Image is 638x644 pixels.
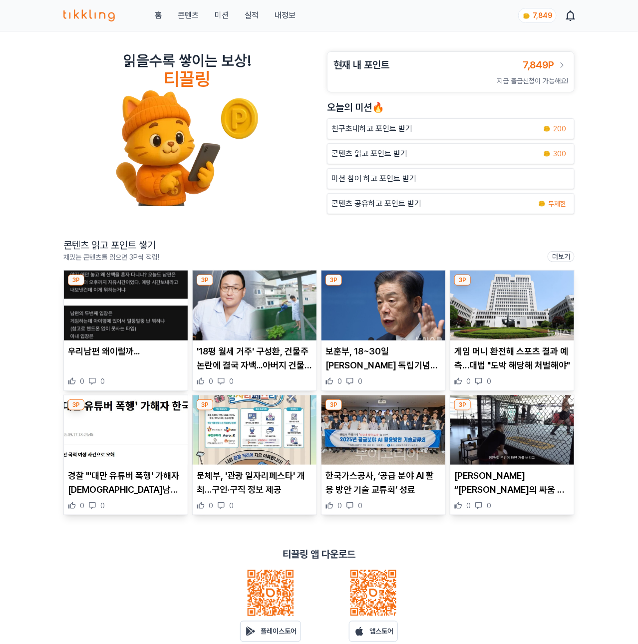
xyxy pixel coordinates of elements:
[100,376,105,386] span: 0
[247,569,295,617] img: qrcode_android
[523,59,554,71] span: 7,849P
[327,168,575,189] button: 미션 참여 하고 포인트 받기
[548,251,575,262] a: 더보기
[197,275,213,286] div: 3P
[466,376,471,386] span: 0
[240,621,301,642] a: 플레이스토어
[358,376,362,386] span: 0
[325,344,441,372] p: 보훈부, 18~30일 [PERSON_NAME] 독립기념관장 특정감사 실시
[333,58,389,72] h3: 현재 내 포인트
[523,58,568,72] a: 7,849P
[192,395,317,516] div: 3P 문체부, '관광 일자리페스타' 개최…구인·구직 정보 제공 문체부, '관광 일자리페스타' 개최…구인·구직 정보 제공 0 0
[68,469,184,497] p: 경찰 "'대만 유튜버 폭행' 가해자 [DEMOGRAPHIC_DATA]남성"…[DEMOGRAPHIC_DATA] 아녔다
[466,501,471,511] span: 0
[197,344,313,372] p: '18평 월세 거주' 구성환, 건물주 논란에 결국 자백...아버지 건물 증여받아(+[PERSON_NAME],[PERSON_NAME],[PERSON_NAME])
[80,376,84,386] span: 0
[209,501,213,511] span: 0
[197,399,213,410] div: 3P
[518,8,555,23] a: coin 7,849
[321,270,446,391] div: 3P 보훈부, 18~30일 김형석 독립기념관장 특정감사 실시 보훈부, 18~30일 [PERSON_NAME] 독립기념관장 특정감사 실시 0 0
[327,100,575,114] h2: 오늘의 미션🔥
[454,469,570,497] p: [PERSON_NAME] “[PERSON_NAME]의 싸움 스타일 일부러 교정 안했다”
[63,9,115,21] img: 티끌링
[331,173,416,185] p: 미션 참여 하고 포인트 받기
[63,252,159,262] p: 재밌는 콘텐츠를 읽으면 3P씩 적립!
[100,501,105,511] span: 0
[450,395,574,465] img: 정찬성 “황인수의 싸움 스타일 일부러 교정 안했다”
[450,271,574,340] img: 게임 머니 환전해 스포츠 결과 예측…대법 "도박 해당해 처벌해야"
[321,395,445,465] img: 한국가스공사, ‘공급 분야 AI 활용 방안 기술 교류회’ 성료
[261,627,297,637] p: 플레이스토어
[331,148,407,160] p: 콘텐츠 읽고 포인트 받기
[229,501,234,511] span: 0
[229,376,234,386] span: 0
[450,270,575,391] div: 3P 게임 머니 환전해 스포츠 결과 예측…대법 "도박 해당해 처벌해야" 게임 머니 환전해 스포츠 결과 예측…대법 "도박 해당해 처벌해야" 0 0
[68,344,184,358] p: 우리남편 왜이럴까...
[68,399,84,410] div: 3P
[538,200,546,208] img: coin
[337,376,342,386] span: 0
[63,238,159,252] h2: 콘텐츠 읽고 포인트 쌓기
[325,399,342,410] div: 3P
[327,118,575,139] button: 친구초대하고 포인트 받기 coin 200
[321,395,446,516] div: 3P 한국가스공사, ‘공급 분야 AI 활용 방안 기술 교류회’ 성료 한국가스공사, ‘공급 분야 AI 활용 방안 기술 교류회’ 성료 0 0
[325,469,441,497] p: 한국가스공사, ‘공급 분야 AI 활용 방안 기술 교류회’ 성료
[63,395,188,516] div: 3P 경찰 "'대만 유튜버 폭행' 가해자 한국남성"…중국인 아녔다 경찰 "'대만 유튜버 폭행' 가해자 [DEMOGRAPHIC_DATA]남성"…[DEMOGRAPHIC_DATA]...
[192,270,317,391] div: 3P '18평 월세 거주' 구성환, 건물주 논란에 결국 자백...아버지 건물 증여받아(+나혼산,유퀴즈,꽃분이) '18평 월세 거주' 구성환, 건물주 논란에 결국 자백...아버...
[337,501,342,511] span: 0
[487,376,491,386] span: 0
[325,275,342,286] div: 3P
[523,12,531,20] img: coin
[164,69,211,89] h4: 티끌링
[543,125,551,133] img: coin
[454,399,471,410] div: 3P
[487,501,491,511] span: 0
[369,627,393,637] p: 앱스토어
[80,501,84,511] span: 0
[193,271,317,340] img: '18평 월세 거주' 구성환, 건물주 논란에 결국 자백...아버지 건물 증여받아(+나혼산,유퀴즈,꽃분이)
[245,9,259,21] a: 실적
[327,143,575,164] a: 콘텐츠 읽고 포인트 받기 coin 300
[349,621,398,642] a: 앱스토어
[497,77,568,85] span: 지금 출금신청이 가능해요!
[63,270,188,391] div: 3P 우리남편 왜이럴까... 우리남편 왜이럴까... 0 0
[283,547,355,561] p: 티끌링 앱 다운로드
[454,275,471,286] div: 3P
[450,395,575,516] div: 3P 정찬성 “황인수의 싸움 스타일 일부러 교정 안했다” [PERSON_NAME] “[PERSON_NAME]의 싸움 스타일 일부러 교정 안했다” 0 0
[197,469,313,497] p: 문체부, '관광 일자리페스타' 개최…구인·구직 정보 제공
[454,344,570,372] p: 게임 머니 환전해 스포츠 결과 예측…대법 "도박 해당해 처벌해야"
[331,198,421,210] p: 콘텐츠 공유하고 포인트 받기
[331,123,412,135] p: 친구초대하고 포인트 받기
[115,89,259,206] img: tikkling_character
[553,149,566,159] span: 300
[533,11,552,19] span: 7,849
[349,569,397,617] img: qrcode_ios
[321,271,445,340] img: 보훈부, 18~30일 김형석 독립기념관장 특정감사 실시
[275,9,296,21] a: 내정보
[209,376,213,386] span: 0
[64,395,188,465] img: 경찰 "'대만 유튜버 폭행' 가해자 한국남성"…중국인 아녔다
[155,9,162,21] a: 홈
[358,501,362,511] span: 0
[327,193,575,214] a: 콘텐츠 공유하고 포인트 받기 coin 무제한
[64,271,188,340] img: 우리남편 왜이럴까...
[548,199,566,209] span: 무제한
[543,150,551,158] img: coin
[553,124,566,134] span: 200
[178,9,199,21] a: 콘텐츠
[193,395,317,465] img: 문체부, '관광 일자리페스타' 개최…구인·구직 정보 제공
[215,9,229,21] button: 미션
[123,51,251,69] h2: 읽을수록 쌓이는 보상!
[68,275,84,286] div: 3P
